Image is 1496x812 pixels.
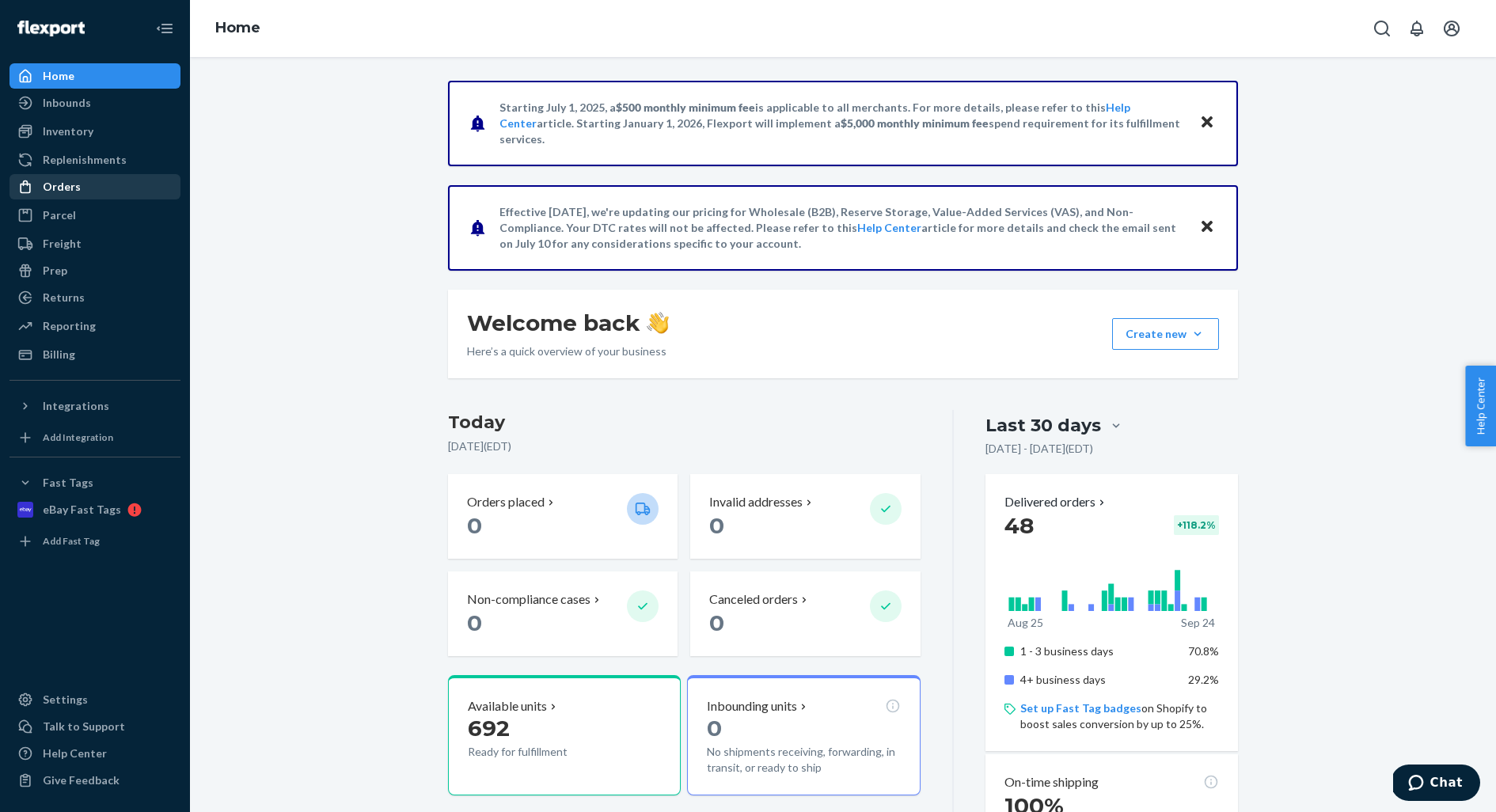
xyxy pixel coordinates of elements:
[43,692,88,708] div: Settings
[707,744,900,776] p: No shipments receiving, forwarding, in transit, or ready to ship
[43,152,127,168] div: Replenishments
[709,512,724,539] span: 0
[1436,13,1468,44] button: Open account menu
[9,741,180,766] a: Help Center
[616,101,755,114] span: $500 monthly minimum fee
[43,236,82,252] div: Freight
[43,746,107,761] div: Help Center
[9,470,180,495] button: Fast Tags
[709,609,724,636] span: 0
[43,719,125,734] div: Talk to Support
[43,290,85,305] div: Returns
[1401,13,1433,44] button: Open notifications
[43,772,120,788] div: Give Feedback
[467,493,545,511] p: Orders placed
[1008,615,1043,631] p: Aug 25
[9,425,180,450] a: Add Integration
[1188,673,1219,686] span: 29.2%
[215,19,260,36] a: Home
[43,502,121,518] div: eBay Fast Tags
[1020,701,1141,715] a: Set up Fast Tag badges
[1174,515,1219,535] div: + 118.2 %
[448,410,921,435] h3: Today
[1020,643,1176,659] p: 1 - 3 business days
[43,207,76,223] div: Parcel
[43,534,100,548] div: Add Fast Tag
[9,285,180,310] a: Returns
[1181,615,1215,631] p: Sep 24
[467,309,669,337] h1: Welcome back
[499,100,1184,147] p: Starting July 1, 2025, a is applicable to all merchants. For more details, please refer to this a...
[9,258,180,283] a: Prep
[9,174,180,199] a: Orders
[1366,13,1398,44] button: Open Search Box
[9,529,180,554] a: Add Fast Tag
[1393,765,1480,804] iframe: Opens a widget where you can chat to one of our agents
[468,744,614,760] p: Ready for fulfillment
[43,123,93,139] div: Inventory
[9,63,180,89] a: Home
[1020,700,1219,732] p: on Shopify to boost sales conversion by up to 25%.
[985,413,1101,438] div: Last 30 days
[841,116,989,130] span: $5,000 monthly minimum fee
[448,474,678,559] button: Orders placed 0
[9,203,180,228] a: Parcel
[43,475,93,491] div: Fast Tags
[687,675,920,795] button: Inbounding units0No shipments receiving, forwarding, in transit, or ready to ship
[467,590,590,609] p: Non-compliance cases
[9,768,180,793] button: Give Feedback
[149,13,180,44] button: Close Navigation
[9,393,180,419] button: Integrations
[43,347,75,362] div: Billing
[499,204,1184,252] p: Effective [DATE], we're updating our pricing for Wholesale (B2B), Reserve Storage, Value-Added Se...
[17,21,85,36] img: Flexport logo
[468,697,547,715] p: Available units
[707,697,797,715] p: Inbounding units
[43,95,91,111] div: Inbounds
[690,571,920,656] button: Canceled orders 0
[43,398,109,414] div: Integrations
[468,715,510,742] span: 692
[857,221,921,234] a: Help Center
[1197,112,1217,135] button: Close
[467,609,482,636] span: 0
[690,474,920,559] button: Invalid addresses 0
[709,590,798,609] p: Canceled orders
[9,147,180,173] a: Replenishments
[9,313,180,339] a: Reporting
[1004,512,1034,539] span: 48
[43,179,81,195] div: Orders
[709,493,803,511] p: Invalid addresses
[1188,644,1219,658] span: 70.8%
[9,342,180,367] a: Billing
[43,263,67,279] div: Prep
[1197,216,1217,239] button: Close
[707,715,722,742] span: 0
[448,438,921,454] p: [DATE] ( EDT )
[985,441,1093,457] p: [DATE] - [DATE] ( EDT )
[467,512,482,539] span: 0
[1004,493,1108,511] button: Delivered orders
[43,68,74,84] div: Home
[9,90,180,116] a: Inbounds
[448,675,681,795] button: Available units692Ready for fulfillment
[9,119,180,144] a: Inventory
[9,687,180,712] a: Settings
[1465,366,1496,446] button: Help Center
[1004,773,1099,791] p: On-time shipping
[9,231,180,256] a: Freight
[1112,318,1219,350] button: Create new
[43,318,96,334] div: Reporting
[467,343,669,359] p: Here’s a quick overview of your business
[647,312,669,334] img: hand-wave emoji
[203,6,273,51] ol: breadcrumbs
[43,431,113,444] div: Add Integration
[9,497,180,522] a: eBay Fast Tags
[1020,672,1176,688] p: 4+ business days
[448,571,678,656] button: Non-compliance cases 0
[9,714,180,739] button: Talk to Support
